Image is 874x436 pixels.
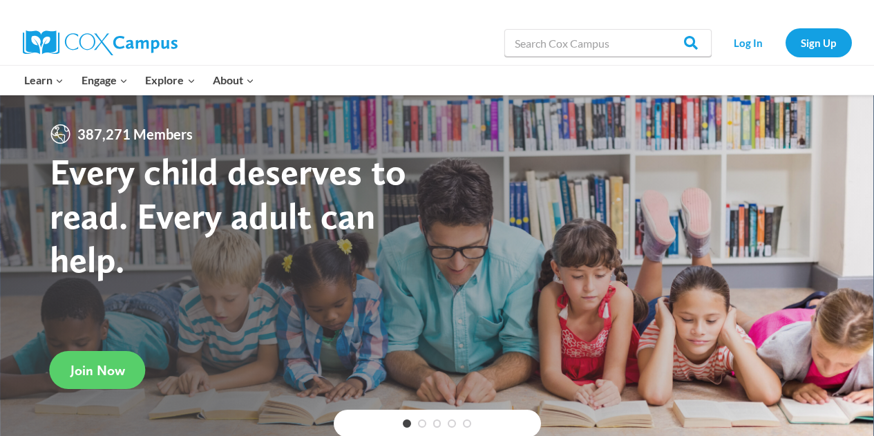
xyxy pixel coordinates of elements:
span: Join Now [70,362,125,379]
a: 1 [403,419,411,428]
span: 387,271 Members [72,123,198,145]
input: Search Cox Campus [504,29,712,57]
a: 3 [433,419,441,428]
strong: Every child deserves to read. Every adult can help. [50,149,406,281]
nav: Secondary Navigation [719,28,852,57]
a: Join Now [50,351,146,389]
a: 5 [463,419,471,428]
span: About [213,71,254,89]
a: 2 [418,419,426,428]
span: Explore [145,71,195,89]
nav: Primary Navigation [16,66,263,95]
a: Sign Up [786,28,852,57]
img: Cox Campus [23,30,178,55]
a: Log In [719,28,779,57]
span: Learn [24,71,64,89]
a: 4 [448,419,456,428]
span: Engage [82,71,128,89]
